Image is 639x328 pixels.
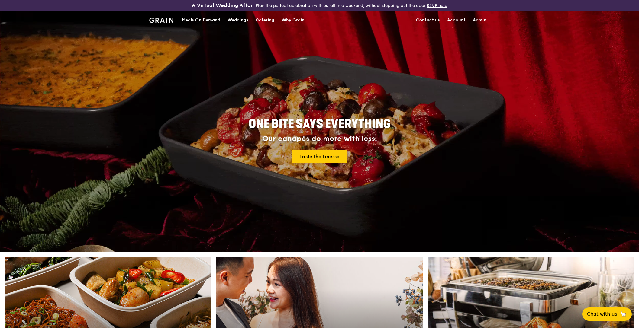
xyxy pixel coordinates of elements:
h3: A Virtual Wedding Affair [192,2,254,8]
a: Account [444,11,469,29]
span: Chat with us [587,310,617,318]
a: Weddings [224,11,252,29]
button: Chat with us🦙 [582,307,632,321]
div: Meals On Demand [182,11,220,29]
div: Why Grain [282,11,305,29]
div: Catering [256,11,274,29]
div: Our canapés do more with less. [211,135,428,143]
a: Catering [252,11,278,29]
a: Taste the finesse [292,150,347,163]
a: Admin [469,11,490,29]
div: Weddings [228,11,248,29]
div: Plan the perfect celebration with us, all in a weekend, without stepping out the door. [146,2,494,8]
span: 🦙 [620,310,627,318]
a: Contact us [412,11,444,29]
a: Why Grain [278,11,308,29]
span: ONE BITE SAYS EVERYTHING [249,117,391,131]
a: GrainGrain [149,11,174,29]
img: Grain [149,18,174,23]
a: RSVP here [427,3,447,8]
